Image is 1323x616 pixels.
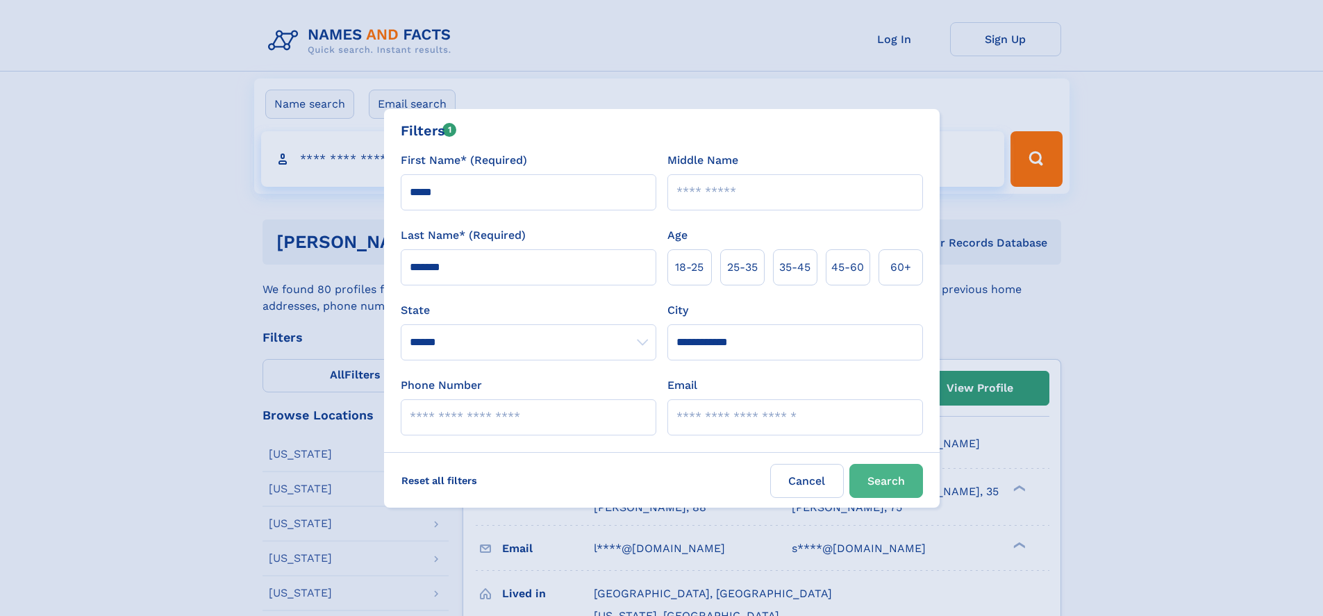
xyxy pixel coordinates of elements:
[401,152,527,169] label: First Name* (Required)
[401,120,457,141] div: Filters
[831,259,864,276] span: 45‑60
[392,464,486,497] label: Reset all filters
[667,152,738,169] label: Middle Name
[890,259,911,276] span: 60+
[667,227,688,244] label: Age
[401,227,526,244] label: Last Name* (Required)
[667,302,688,319] label: City
[779,259,810,276] span: 35‑45
[849,464,923,498] button: Search
[770,464,844,498] label: Cancel
[727,259,758,276] span: 25‑35
[401,377,482,394] label: Phone Number
[667,377,697,394] label: Email
[401,302,656,319] label: State
[675,259,704,276] span: 18‑25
